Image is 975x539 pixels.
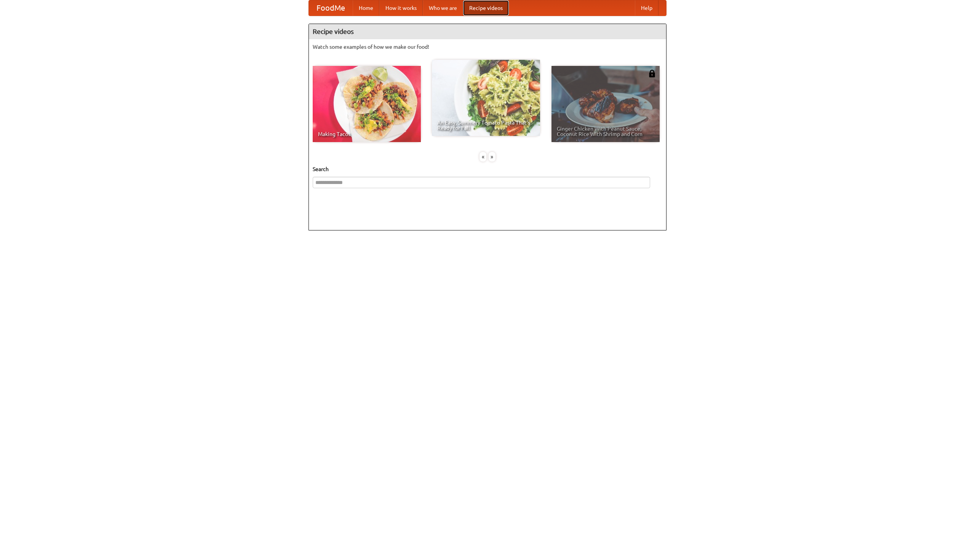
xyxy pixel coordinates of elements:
p: Watch some examples of how we make our food! [313,43,662,51]
a: FoodMe [309,0,353,16]
img: 483408.png [648,70,656,77]
a: How it works [379,0,423,16]
div: « [480,152,486,162]
h4: Recipe videos [309,24,666,39]
a: Recipe videos [463,0,509,16]
a: Who we are [423,0,463,16]
span: An Easy, Summery Tomato Pasta That's Ready for Fall [437,120,535,131]
a: Help [635,0,659,16]
div: » [489,152,495,162]
span: Making Tacos [318,131,416,137]
a: An Easy, Summery Tomato Pasta That's Ready for Fall [432,60,540,136]
h5: Search [313,165,662,173]
a: Home [353,0,379,16]
a: Making Tacos [313,66,421,142]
